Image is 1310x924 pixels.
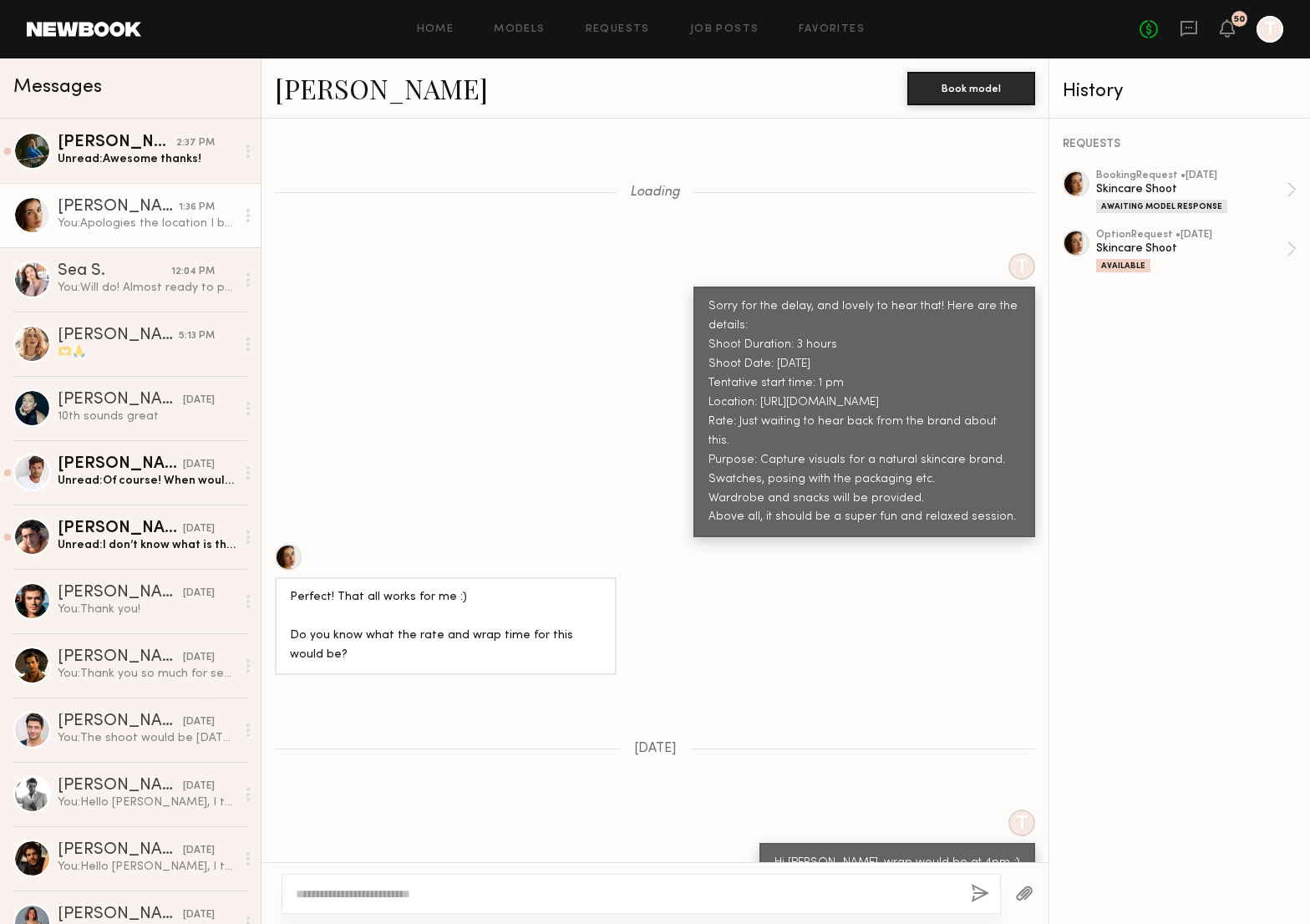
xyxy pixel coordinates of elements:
[58,344,236,360] div: 🫶🙏
[58,199,179,216] div: [PERSON_NAME]
[1257,16,1283,43] a: T
[58,456,183,473] div: [PERSON_NAME]
[774,854,1020,873] div: Hi [PERSON_NAME], wrap would be at 4pm :)
[586,24,650,35] a: Requests
[183,521,215,537] div: [DATE]
[417,24,454,35] a: Home
[634,742,677,756] span: [DATE]
[58,713,183,730] div: [PERSON_NAME]
[58,842,183,859] div: [PERSON_NAME]
[58,585,183,602] div: [PERSON_NAME]
[183,907,215,923] div: [DATE]
[183,714,215,730] div: [DATE]
[1096,170,1287,181] div: booking Request • [DATE]
[58,520,183,537] div: [PERSON_NAME]
[58,906,183,923] div: [PERSON_NAME]
[58,602,236,617] div: You: Thank you!
[907,72,1035,105] button: Book model
[13,78,102,97] span: Messages
[58,795,236,810] div: You: Hello [PERSON_NAME], I think you would be a great fit for an upcoming video I'm planning for...
[183,779,215,795] div: [DATE]
[290,588,602,665] div: Perfect! That all works for me :) Do you know what the rate and wrap time for this would be?
[58,327,179,344] div: [PERSON_NAME]
[907,80,1035,94] a: Book model
[1234,15,1245,24] div: 50
[58,649,183,666] div: [PERSON_NAME]
[58,151,236,167] div: Unread: Awesome thanks!
[690,24,759,35] a: Job Posts
[171,264,215,280] div: 12:04 PM
[630,185,680,200] span: Loading
[1096,241,1287,256] div: Skincare Shoot
[183,586,215,602] div: [DATE]
[183,457,215,473] div: [DATE]
[58,216,236,231] div: You: Apologies the location I booked via Peerspace said they aren't available. Finding an alterna...
[58,135,176,151] div: [PERSON_NAME]
[58,473,236,489] div: Unread: Of course! When would the shoot take place? Could you share a few more details? Thanks a ...
[58,537,236,553] div: Unread: I don’t know what is the vibe
[58,666,236,682] div: You: Thank you so much for sending that info along! Forwarding it to the client now :)
[183,650,215,666] div: [DATE]
[183,843,215,859] div: [DATE]
[183,393,215,409] div: [DATE]
[1096,170,1297,213] a: bookingRequest •[DATE]Skincare ShootAwaiting Model Response
[1096,230,1287,241] div: option Request • [DATE]
[179,328,215,344] div: 5:13 PM
[58,778,183,795] div: [PERSON_NAME]
[275,70,488,106] a: [PERSON_NAME]
[799,24,865,35] a: Favorites
[58,280,236,296] div: You: Will do! Almost ready to pull the trigger, just waiting on the other model to confirm. Thank...
[58,730,236,746] div: You: The shoot would be [DATE] or 13th. Still determining the rate with the client, but I believe...
[58,263,171,280] div: Sea S.
[494,24,545,35] a: Models
[1063,82,1297,101] div: History
[1096,259,1150,272] div: Available
[58,859,236,875] div: You: Hello [PERSON_NAME], I think you would be a great fit for an upcoming video I'm planning for...
[1096,181,1287,197] div: Skincare Shoot
[1096,230,1297,272] a: optionRequest •[DATE]Skincare ShootAvailable
[1096,200,1227,213] div: Awaiting Model Response
[58,409,236,424] div: 10th sounds great
[708,297,1020,527] div: Sorry for the delay, and lovely to hear that! Here are the details: Shoot Duration: 3 hours Shoot...
[58,392,183,409] div: [PERSON_NAME]
[176,135,215,151] div: 2:37 PM
[1063,139,1297,150] div: REQUESTS
[179,200,215,216] div: 1:36 PM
